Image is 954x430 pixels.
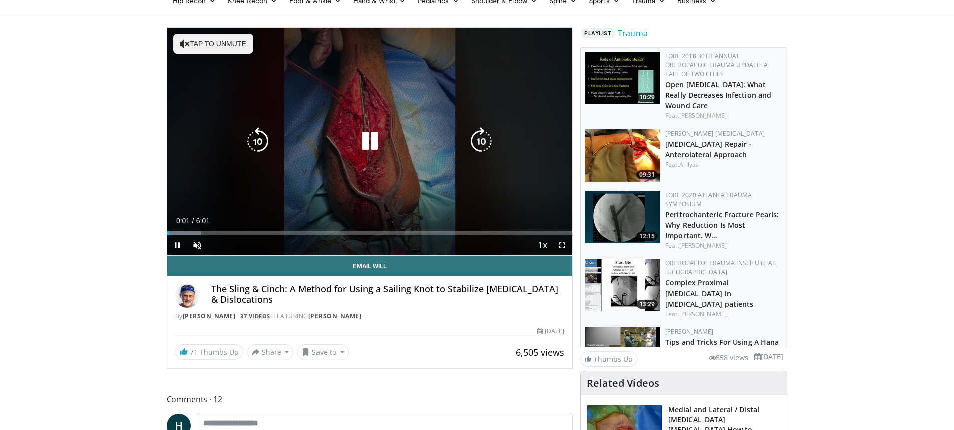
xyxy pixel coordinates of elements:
span: 6:01 [196,217,210,225]
li: 558 views [709,352,748,363]
a: Peritrochanteric Fracture Pearls: Why Reduction Is Most Important. W… [665,210,779,240]
h4: Related Videos [587,377,659,389]
img: ded7be61-cdd8-40fc-98a3-de551fea390e.150x105_q85_crop-smart_upscale.jpg [585,52,660,104]
img: fd3b349a-9860-460e-a03a-0db36c4d1252.150x105_q85_crop-smart_upscale.jpg [585,129,660,182]
div: Progress Bar [167,231,573,235]
a: [PERSON_NAME] [MEDICAL_DATA] [665,129,765,138]
a: FORE 2018 30th Annual Orthopaedic Trauma Update: A Tale of Two Cities [665,52,768,78]
img: 0dc83f1d-7eea-473d-a2b0-3bfc5db4bb4a.150x105_q85_crop-smart_upscale.jpg [585,327,660,380]
button: Playback Rate [532,235,552,255]
a: Tips and Tricks For Using A Hana Table For [MEDICAL_DATA] Surgery [665,337,779,368]
img: 32f9c0e8-c1c1-4c19-a84e-b8c2f56ee032.150x105_q85_crop-smart_upscale.jpg [585,259,660,311]
a: [PERSON_NAME] [679,111,727,120]
a: [PERSON_NAME] [665,327,713,336]
a: [PERSON_NAME] [183,312,236,320]
button: Tap to unmute [173,34,253,54]
button: Unmute [187,235,207,255]
a: 71 Thumbs Up [175,344,243,360]
a: [PERSON_NAME] [308,312,362,320]
a: [PERSON_NAME] [679,241,727,250]
a: Orthopaedic Trauma Institute at [GEOGRAPHIC_DATA] [665,259,776,276]
img: Avatar [175,284,199,308]
span: / [192,217,194,225]
h4: The Sling & Cinch: A Method for Using a Sailing Knot to Stabilize [MEDICAL_DATA] & Dislocations [211,284,565,305]
span: 0:01 [176,217,190,225]
div: Feat. [665,160,783,169]
div: Feat. [665,111,783,120]
a: Trauma [618,27,648,39]
a: A. Ilyas [679,160,699,169]
span: 12:15 [636,232,658,241]
button: Save to [297,344,349,360]
a: 06:38 [585,327,660,380]
span: 13:29 [636,300,658,309]
div: Feat. [665,310,783,319]
button: Share [247,344,294,360]
span: 10:29 [636,93,658,102]
a: [MEDICAL_DATA] Repair - Anterolateral Approach [665,139,751,159]
a: 09:31 [585,129,660,182]
a: Thumbs Up [580,351,638,367]
a: Complex Proximal [MEDICAL_DATA] in [MEDICAL_DATA] patients [665,278,753,308]
a: Email Will [167,256,573,276]
li: [DATE] [754,351,783,362]
span: 6,505 views [516,346,564,358]
img: 270e2b10-27c1-4607-95ae-78f0bb597f00.150x105_q85_crop-smart_upscale.jpg [585,191,660,243]
a: 12:15 [585,191,660,243]
span: Comments 12 [167,393,573,406]
button: Fullscreen [552,235,572,255]
span: 09:31 [636,170,658,179]
div: [DATE] [537,327,564,336]
a: 37 Videos [237,312,274,320]
span: 71 [190,347,198,357]
button: Pause [167,235,187,255]
video-js: Video Player [167,28,573,256]
a: Open [MEDICAL_DATA]: What Really Decreases Infection and Wound Care [665,80,771,110]
a: [PERSON_NAME] [679,310,727,318]
a: 13:29 [585,259,660,311]
a: FORE 2020 Atlanta Trauma Symposium [665,191,752,208]
div: Feat. [665,241,783,250]
div: By FEATURING [175,312,565,321]
a: 10:29 [585,52,660,104]
span: Playlist [580,28,615,38]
